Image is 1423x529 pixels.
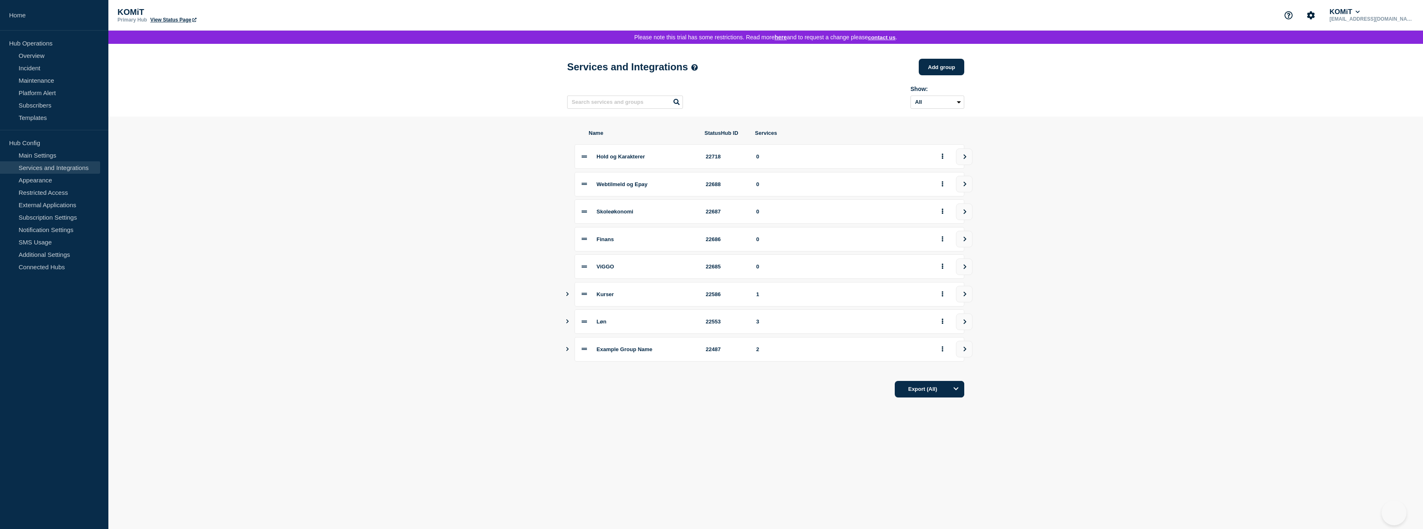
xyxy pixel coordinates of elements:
[956,148,973,165] button: view group
[774,34,787,41] a: here
[956,341,973,357] button: view group
[117,17,147,23] p: Primary Hub
[597,181,647,187] span: Webtilmeld og Epay
[756,153,927,160] div: 0
[1280,7,1297,24] button: Support
[704,130,745,136] span: StatusHub ID
[1382,500,1406,525] iframe: Help Scout Beacon - Open
[597,291,614,297] span: Kurser
[937,288,948,301] button: group actions
[956,286,973,302] button: view group
[756,346,927,352] div: 2
[706,236,746,242] div: 22686
[565,337,570,361] button: Show services
[756,236,927,242] div: 0
[756,318,927,325] div: 3
[956,314,973,330] button: view group
[597,318,606,325] span: Løn
[706,208,746,215] div: 22687
[910,96,964,109] select: Archived
[706,346,746,352] div: 22487
[150,17,196,23] a: View Status Page
[756,291,927,297] div: 1
[565,309,570,334] button: Show services
[956,203,973,220] button: view group
[597,208,633,215] span: Skoleøkonomi
[948,381,964,397] button: Options
[868,34,896,41] button: Contact us
[597,236,614,242] span: Finans
[956,176,973,192] button: view group
[597,263,614,270] span: ViGGO
[756,263,927,270] div: 0
[567,96,683,109] input: Search services and groups
[108,31,1423,44] div: Please note this trial has some restrictions. Read more and to request a change please .
[567,61,698,73] h1: Services and Integrations
[937,178,948,191] button: group actions
[756,208,927,215] div: 0
[956,259,973,275] button: view group
[706,181,746,187] div: 22688
[706,318,746,325] div: 22553
[937,150,948,163] button: group actions
[756,181,927,187] div: 0
[117,7,283,17] p: KOMiT
[937,205,948,218] button: group actions
[937,233,948,246] button: group actions
[895,381,964,397] button: Export (All)
[1328,16,1414,22] p: [EMAIL_ADDRESS][DOMAIN_NAME]
[937,315,948,328] button: group actions
[597,153,645,160] span: Hold og Karakterer
[1302,7,1320,24] button: Account settings
[706,263,746,270] div: 22685
[565,282,570,306] button: Show services
[597,346,652,352] span: Example Group Name
[956,231,973,247] button: view group
[589,130,695,136] span: Name
[706,291,746,297] div: 22586
[1328,8,1361,16] button: KOMiT
[919,59,964,75] button: Add group
[937,260,948,273] button: group actions
[706,153,746,160] div: 22718
[937,343,948,356] button: group actions
[755,130,928,136] span: Services
[910,86,964,92] div: Show:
